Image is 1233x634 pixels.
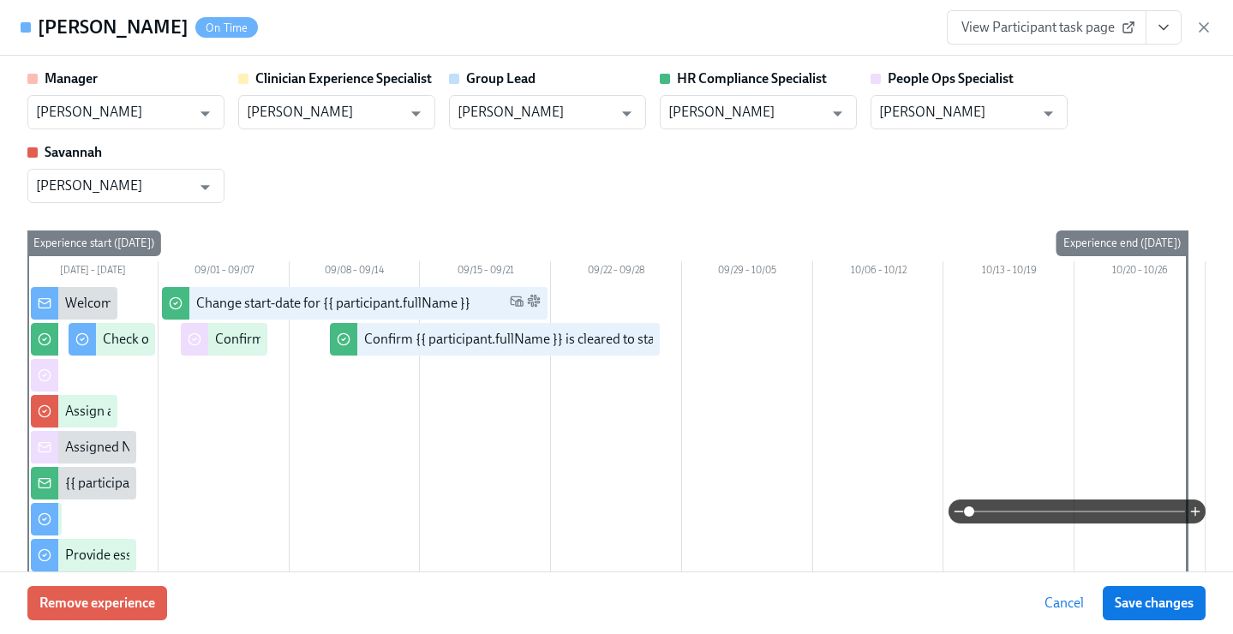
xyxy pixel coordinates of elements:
div: 10/13 – 10/19 [943,261,1074,284]
div: 09/08 – 09/14 [290,261,421,284]
div: Assign a Clinician Experience Specialist for {{ participant.fullName }} (start-date {{ participan... [65,402,744,421]
div: 09/15 – 09/21 [420,261,551,284]
div: {{ participant.fullName }} has filled out the onboarding form [65,474,415,493]
div: Confirm {{ participant.fullName }} is cleared to start [364,330,664,349]
span: View Participant task page [961,19,1132,36]
strong: People Ops Specialist [888,70,1014,87]
button: Remove experience [27,586,167,620]
button: Open [824,100,851,127]
strong: Savannah [45,144,102,160]
a: View Participant task page [947,10,1146,45]
div: 10/20 – 10/26 [1074,261,1206,284]
span: Remove experience [39,595,155,612]
div: Confirm cleared by People Ops [215,330,396,349]
div: Provide essential professional documentation [65,546,332,565]
button: Open [192,100,218,127]
button: Cancel [1032,586,1096,620]
button: Open [192,174,218,200]
button: Open [1035,100,1062,127]
button: View task page [1146,10,1182,45]
div: 09/01 – 09/07 [159,261,290,284]
div: 09/22 – 09/28 [551,261,682,284]
span: Cancel [1044,595,1084,612]
strong: Manager [45,70,98,87]
div: Experience start ([DATE]) [27,230,161,256]
button: Save changes [1103,586,1206,620]
span: Work Email [510,294,524,314]
div: 09/29 – 10/05 [682,261,813,284]
strong: Clinician Experience Specialist [255,70,432,87]
span: Slack [527,294,541,314]
h4: [PERSON_NAME] [38,15,189,40]
strong: Group Lead [466,70,536,87]
strong: HR Compliance Specialist [677,70,827,87]
div: [DATE] – [DATE] [27,261,159,284]
div: Assigned New Hire [65,438,177,457]
div: 10/06 – 10/12 [813,261,944,284]
div: Change start-date for {{ participant.fullName }} [196,294,470,313]
button: Open [403,100,429,127]
span: Save changes [1115,595,1194,612]
span: On Time [195,21,258,34]
div: Check out our recommended laptop specs [103,330,349,349]
div: Welcome from the Charlie Health Compliance Team 👋 [65,294,387,313]
button: Open [614,100,640,127]
div: Experience end ([DATE]) [1056,230,1188,256]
